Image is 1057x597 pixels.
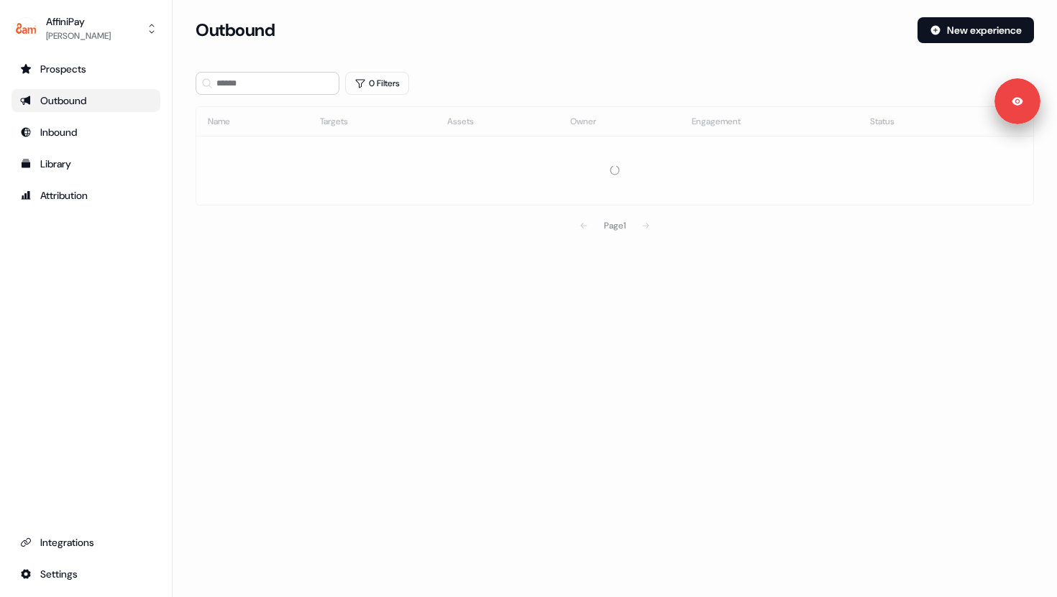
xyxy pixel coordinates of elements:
a: Go to integrations [12,563,160,586]
div: [PERSON_NAME] [46,29,111,43]
div: Integrations [20,535,152,550]
a: Go to prospects [12,57,160,80]
a: Go to outbound experience [12,89,160,112]
div: Outbound [20,93,152,108]
div: Library [20,157,152,171]
a: Go to attribution [12,184,160,207]
a: Go to templates [12,152,160,175]
h3: Outbound [196,19,275,41]
a: Go to Inbound [12,121,160,144]
a: Go to integrations [12,531,160,554]
div: Settings [20,567,152,581]
div: Inbound [20,125,152,139]
div: Attribution [20,188,152,203]
div: AffiniPay [46,14,111,29]
button: New experience [918,17,1034,43]
button: 0 Filters [345,72,409,95]
div: Prospects [20,62,152,76]
button: AffiniPay[PERSON_NAME] [12,11,160,46]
